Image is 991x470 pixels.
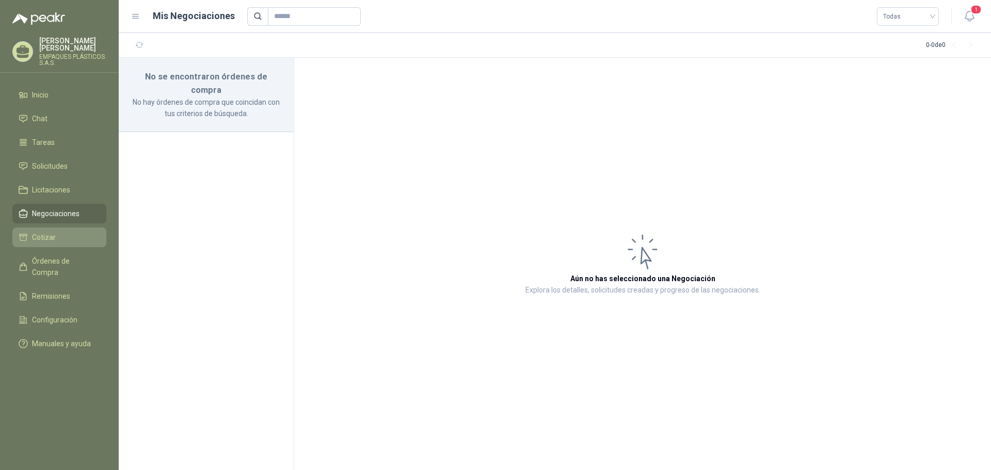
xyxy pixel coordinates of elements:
[12,204,106,223] a: Negociaciones
[12,133,106,152] a: Tareas
[12,180,106,200] a: Licitaciones
[12,109,106,128] a: Chat
[12,228,106,247] a: Cotizar
[32,160,68,172] span: Solicitudes
[12,12,65,25] img: Logo peakr
[131,96,281,119] p: No hay órdenes de compra que coincidan con tus criterios de búsqueda.
[32,255,97,278] span: Órdenes de Compra
[32,113,47,124] span: Chat
[570,273,715,284] h3: Aún no has seleccionado una Negociación
[32,314,77,326] span: Configuración
[525,284,760,297] p: Explora los detalles, solicitudes creadas y progreso de las negociaciones.
[153,9,235,23] h1: Mis Negociaciones
[131,70,281,96] h3: No se encontraron órdenes de compra
[12,85,106,105] a: Inicio
[883,9,933,24] span: Todas
[12,310,106,330] a: Configuración
[960,7,979,26] button: 1
[12,156,106,176] a: Solicitudes
[39,37,106,52] p: [PERSON_NAME] [PERSON_NAME]
[32,137,55,148] span: Tareas
[32,338,91,349] span: Manuales y ayuda
[12,334,106,353] a: Manuales y ayuda
[32,184,70,196] span: Licitaciones
[32,89,49,101] span: Inicio
[12,286,106,306] a: Remisiones
[32,208,79,219] span: Negociaciones
[39,54,106,66] p: EMPAQUES PLÁSTICOS S.A.S.
[926,37,979,54] div: 0 - 0 de 0
[32,290,70,302] span: Remisiones
[12,251,106,282] a: Órdenes de Compra
[970,5,982,14] span: 1
[32,232,56,243] span: Cotizar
